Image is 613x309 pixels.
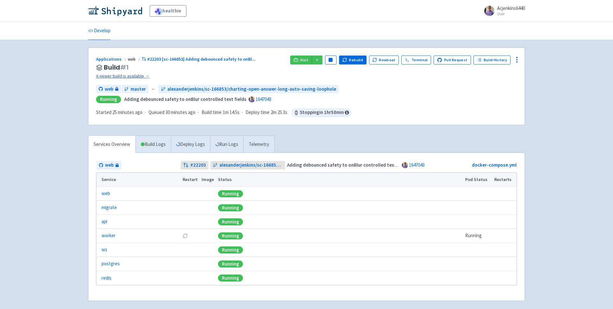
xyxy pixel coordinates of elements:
small: User [497,12,525,16]
span: ← [151,86,156,93]
a: Deploy Logs [171,136,210,153]
span: # 1 [120,63,129,72]
a: Build Logs [136,136,171,153]
a: worker [102,232,116,239]
th: Status [216,173,463,187]
a: migrate [102,204,117,211]
a: redis [102,275,111,282]
span: master [131,86,146,93]
div: Running [218,204,243,211]
a: master [122,85,148,94]
a: Run Logs [210,136,243,153]
a: docker-compose.yml [472,162,517,168]
a: alexanderjenkins/sc-166853/charting-open-answer-long-auto-saving-loophole [158,85,339,94]
time: 30 minutes ago [165,109,195,115]
span: Queued [148,109,195,115]
a: alexanderjenkins/sc-166853/charting-open-answer-long-auto-saving-loophole [210,161,285,170]
div: Running [218,246,243,253]
a: 1647043 [256,96,271,102]
img: Shipyard logo [88,6,142,16]
span: alexanderjenkins/sc-166853/charting-open-answer-long-auto-saving-loophole [167,86,336,93]
button: Restart pod [183,233,188,238]
span: Visit [300,57,308,63]
a: Services Overview [88,136,135,153]
span: 2m 25.3s [271,109,287,116]
a: Acjenkins6440 User [481,6,525,16]
a: Applications [96,56,128,62]
span: Build [104,64,129,71]
span: Build time [201,109,222,116]
a: Terminal [401,56,431,64]
span: Started [96,109,142,115]
div: · · · [96,108,352,117]
div: Running [218,218,243,225]
span: Acjenkins6440 [497,5,525,11]
strong: # 22203 [190,162,206,169]
span: Stopping in 1 hr 58 min [291,108,352,117]
a: A newer build is available → [96,72,285,80]
a: Build History [473,56,511,64]
span: 1m 14.5s [223,109,239,116]
button: Rebuild [339,56,367,64]
a: #22203 [181,161,208,170]
a: 1647043 [409,162,425,168]
div: Running [218,275,243,282]
button: Rowboat [369,56,399,64]
th: Service [96,173,180,187]
a: Pull Request [434,56,471,64]
span: web [128,56,142,62]
th: Restart [180,173,200,187]
a: Visit [290,56,312,64]
span: alexanderjenkins/sc-166853/charting-open-answer-long-auto-saving-loophole [219,162,283,169]
div: Running [218,260,243,268]
span: web [105,86,113,93]
div: Running [96,96,121,103]
a: Develop [88,22,110,40]
button: Pause [325,56,337,64]
th: Pod Status [463,173,492,187]
span: web [105,162,114,169]
span: Deploy time [246,109,269,116]
time: 25 minutes ago [112,109,142,115]
td: Running [463,229,492,243]
a: Telemetry [243,136,274,153]
a: api [102,218,107,225]
a: web [102,190,110,197]
th: Image [200,173,216,187]
a: healthie [150,5,186,17]
a: ws [102,246,107,253]
a: web [96,161,121,170]
div: Running [218,232,243,239]
span: #22203 [sc-166853] Adding debounced safety to onBl ... [147,56,256,62]
a: web [96,85,121,94]
th: Restarts [492,173,517,187]
a: postgres [102,260,120,268]
strong: Adding debounced safety to onBlur controlled text fields [287,162,409,168]
strong: Adding debounced safety to onBlur controlled text fields [124,96,246,102]
div: Running [218,190,243,197]
a: #22203 [sc-166853] Adding debounced safety to onBl... [142,56,257,62]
